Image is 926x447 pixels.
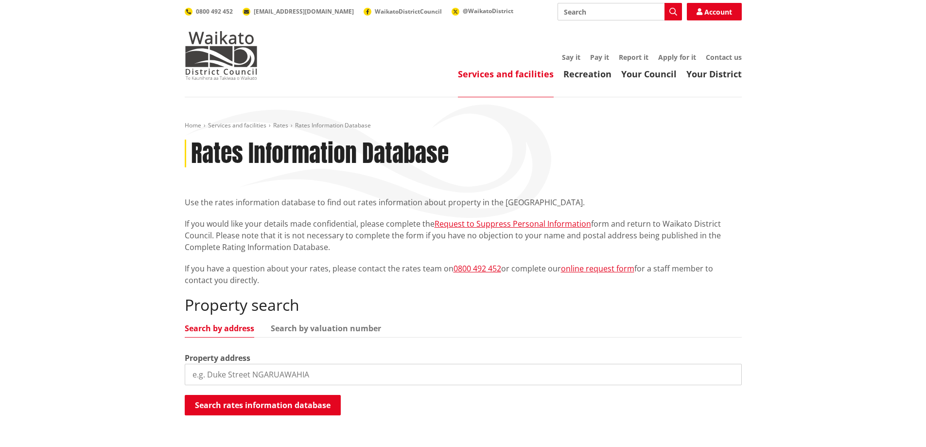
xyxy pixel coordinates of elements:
img: Waikato District Council - Te Kaunihera aa Takiwaa o Waikato [185,31,258,80]
span: [EMAIL_ADDRESS][DOMAIN_NAME] [254,7,354,16]
a: @WaikatoDistrict [452,7,513,15]
span: Rates Information Database [295,121,371,129]
p: If you have a question about your rates, please contact the rates team on or complete our for a s... [185,263,742,286]
a: Services and facilities [458,68,554,80]
h2: Property search [185,296,742,314]
input: Search input [558,3,682,20]
a: WaikatoDistrictCouncil [364,7,442,16]
p: Use the rates information database to find out rates information about property in the [GEOGRAPHI... [185,197,742,208]
a: Account [687,3,742,20]
a: Your Council [621,68,677,80]
label: Property address [185,352,250,364]
a: Your District [686,68,742,80]
a: Apply for it [658,53,696,62]
a: Search by valuation number [271,324,381,332]
a: Home [185,121,201,129]
iframe: Messenger Launcher [881,406,916,441]
a: Request to Suppress Personal Information [435,218,591,229]
nav: breadcrumb [185,122,742,130]
input: e.g. Duke Street NGARUAWAHIA [185,364,742,385]
h1: Rates Information Database [191,140,449,168]
a: Rates [273,121,288,129]
span: WaikatoDistrictCouncil [375,7,442,16]
a: Pay it [590,53,609,62]
p: If you would like your details made confidential, please complete the form and return to Waikato ... [185,218,742,253]
a: Report it [619,53,648,62]
a: Recreation [563,68,612,80]
a: online request form [561,263,634,274]
a: Search by address [185,324,254,332]
span: @WaikatoDistrict [463,7,513,15]
a: Services and facilities [208,121,266,129]
a: [EMAIL_ADDRESS][DOMAIN_NAME] [243,7,354,16]
a: 0800 492 452 [185,7,233,16]
a: Say it [562,53,580,62]
a: Contact us [706,53,742,62]
a: 0800 492 452 [454,263,501,274]
button: Search rates information database [185,395,341,415]
span: 0800 492 452 [196,7,233,16]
